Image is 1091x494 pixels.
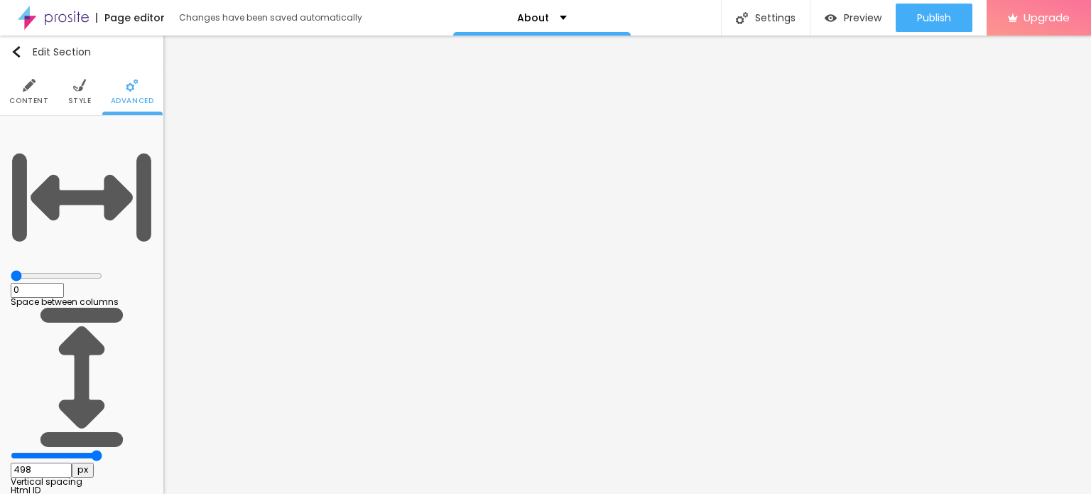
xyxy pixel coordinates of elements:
[736,12,748,24] img: Icone
[73,79,86,92] img: Icone
[163,36,1091,494] iframe: Editor
[111,97,154,104] span: Advanced
[96,13,165,23] div: Page editor
[126,79,139,92] img: Icone
[11,478,153,486] div: Vertical spacing
[68,97,92,104] span: Style
[11,46,22,58] img: Icone
[1024,11,1070,23] span: Upgrade
[11,298,153,306] div: Space between columns
[11,46,91,58] div: Edit Section
[9,97,48,104] span: Content
[23,79,36,92] img: Icone
[179,14,362,22] div: Changes have been saved automatically
[896,4,972,32] button: Publish
[517,13,549,23] p: About
[825,12,837,24] img: view-1.svg
[844,12,881,23] span: Preview
[72,463,94,478] button: px
[917,12,951,23] span: Publish
[810,4,896,32] button: Preview
[11,306,153,449] img: Icone
[11,127,153,269] img: Icone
